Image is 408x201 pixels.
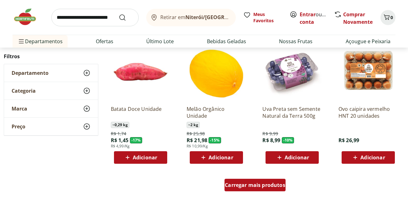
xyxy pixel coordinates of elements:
[4,118,98,135] button: Preço
[187,131,205,137] span: R$ 25,98
[119,14,134,21] button: Submit Search
[262,106,322,119] a: Uva Preta sem Semente Natural da Terra 500g
[346,38,390,45] a: Açougue e Peixaria
[262,41,322,100] img: Uva Preta sem Semente Natural da Terra 500g
[338,106,398,119] a: Ovo caipira vermelho HNT 20 unidades
[187,137,207,144] span: R$ 21,98
[225,183,285,188] span: Carregar mais produtos
[133,155,157,160] span: Adicionar
[185,14,257,21] b: Niterói/[GEOGRAPHIC_DATA]
[225,179,286,194] a: Carregar mais produtos
[285,155,309,160] span: Adicionar
[111,106,170,119] a: Batata Doce Unidade
[262,131,278,137] span: R$ 9,99
[146,9,236,26] button: Retirar emNiterói/[GEOGRAPHIC_DATA]
[111,131,127,137] span: R$ 1,74
[380,10,395,25] button: Carrinho
[282,137,294,143] span: - 10 %
[160,14,230,20] span: Retirar em
[4,82,98,100] button: Categoria
[360,155,385,160] span: Adicionar
[209,137,221,143] span: - 15 %
[187,106,246,119] a: Melão Orgânico Unidade
[111,41,170,100] img: Batata Doce Unidade
[111,122,129,128] span: ~ 0,29 kg
[146,38,174,45] a: Último Lote
[338,41,398,100] img: Ovo caipira vermelho HNT 20 unidades
[262,137,280,144] span: R$ 8,99
[12,88,36,94] span: Categoria
[51,9,139,26] input: search
[338,137,359,144] span: R$ 26,99
[13,8,44,26] img: Hortifruti
[114,151,167,164] button: Adicionar
[4,50,98,63] h2: Filtros
[300,11,316,18] a: Entrar
[390,14,393,20] span: 0
[18,34,25,49] button: Menu
[111,144,130,149] span: R$ 4,99/Kg
[4,64,98,82] button: Departamento
[190,151,243,164] button: Adicionar
[187,144,208,149] span: R$ 10,99/Kg
[266,151,319,164] button: Adicionar
[12,123,25,130] span: Preço
[111,137,129,144] span: R$ 1,45
[343,11,373,25] a: Comprar Novamente
[279,38,312,45] a: Nossas Frutas
[12,70,49,76] span: Departamento
[342,151,395,164] button: Adicionar
[4,100,98,117] button: Marca
[12,106,27,112] span: Marca
[96,38,113,45] a: Ofertas
[243,11,282,24] a: Meus Favoritos
[187,122,200,128] span: ~ 2 kg
[18,34,63,49] span: Departamentos
[187,41,246,100] img: Melão Orgânico Unidade
[207,38,246,45] a: Bebidas Geladas
[300,11,328,26] span: ou
[209,155,233,160] span: Adicionar
[253,11,282,24] span: Meus Favoritos
[300,11,334,25] a: Criar conta
[130,137,142,143] span: - 17 %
